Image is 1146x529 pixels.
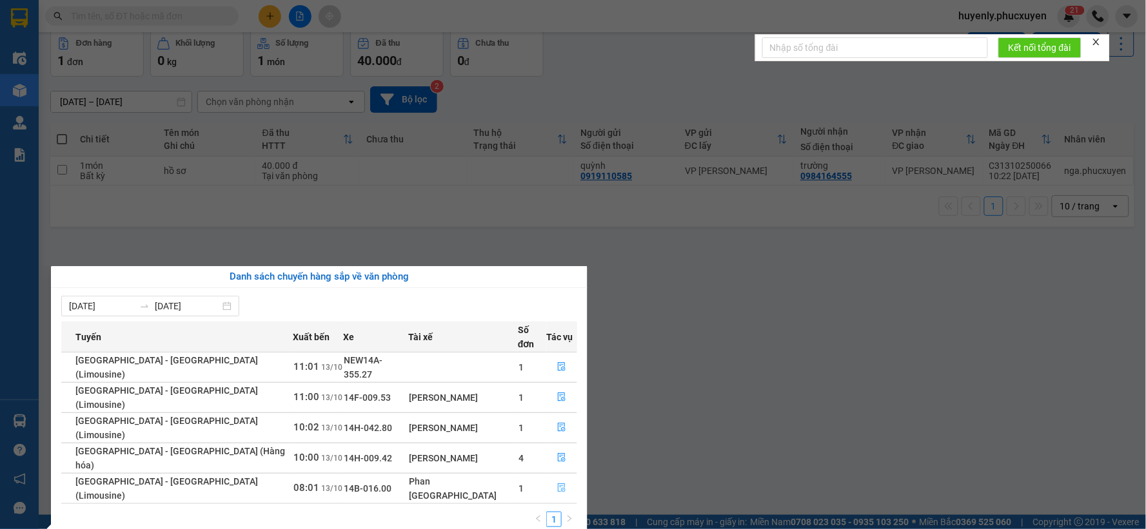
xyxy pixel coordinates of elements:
span: 1 [519,483,524,494]
span: 10:02 [294,421,320,433]
span: [GEOGRAPHIC_DATA] - [GEOGRAPHIC_DATA] (Limousine) [75,385,258,410]
span: 1 [519,423,524,433]
span: 13/10 [322,454,343,463]
span: Tác vụ [546,330,573,344]
span: [GEOGRAPHIC_DATA] - [GEOGRAPHIC_DATA] (Limousine) [75,476,258,501]
span: file-done [557,423,566,433]
li: Next Page [562,512,577,527]
span: close [1092,37,1101,46]
span: 14B-016.00 [344,483,392,494]
span: file-done [557,392,566,403]
div: [PERSON_NAME] [409,390,517,405]
span: [GEOGRAPHIC_DATA] - [GEOGRAPHIC_DATA] (Limousine) [75,416,258,440]
div: [PERSON_NAME] [409,451,517,465]
button: left [531,512,546,527]
span: [GEOGRAPHIC_DATA] - [GEOGRAPHIC_DATA] (Limousine) [75,355,258,380]
input: Đến ngày [155,299,220,313]
span: 13/10 [322,363,343,372]
span: [GEOGRAPHIC_DATA] - [GEOGRAPHIC_DATA] (Hàng hóa) [75,446,285,470]
button: file-done [547,357,577,378]
span: 08:01 [294,482,320,494]
input: Nhập số tổng đài [762,37,988,58]
button: file-done [547,418,577,438]
span: 10:00 [294,452,320,463]
span: 1 [519,362,524,372]
span: Xuất bến [293,330,330,344]
span: left [535,515,542,523]
a: 1 [547,512,561,526]
button: file-done [547,478,577,499]
span: right [566,515,573,523]
span: 13/10 [322,484,343,493]
span: 13/10 [322,393,343,402]
div: Danh sách chuyến hàng sắp về văn phòng [61,269,577,285]
span: Kết nối tổng đài [1009,41,1071,55]
button: right [562,512,577,527]
span: Xe [344,330,355,344]
span: 11:01 [294,361,320,372]
span: 14F-009.53 [344,392,391,403]
span: file-done [557,483,566,494]
span: 11:00 [294,391,320,403]
div: [PERSON_NAME] [409,421,517,435]
button: file-done [547,448,577,468]
span: 4 [519,453,524,463]
span: Tài xế [408,330,433,344]
li: 1 [546,512,562,527]
button: Kết nối tổng đài [998,37,1082,58]
span: Số đơn [518,323,546,351]
span: 1 [519,392,524,403]
div: Phan [GEOGRAPHIC_DATA] [409,474,517,503]
span: 14H-009.42 [344,453,393,463]
span: NEW14A-355.27 [344,355,383,380]
span: file-done [557,453,566,463]
span: to [139,301,150,311]
span: 13/10 [322,423,343,432]
span: 14H-042.80 [344,423,393,433]
span: file-done [557,362,566,372]
span: Tuyến [75,330,101,344]
span: swap-right [139,301,150,311]
input: Từ ngày [69,299,134,313]
button: file-done [547,387,577,408]
li: Previous Page [531,512,546,527]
